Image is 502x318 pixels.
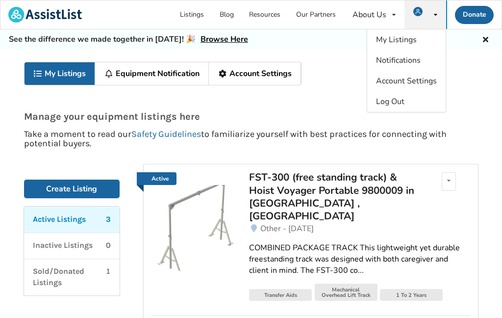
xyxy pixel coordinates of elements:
[24,111,478,122] p: Manage your equipment listings here
[25,62,96,85] a: My Listings
[95,62,209,85] a: Equipment Notification
[151,185,237,271] img: transfer aids-fst-300 (free standing track) & hoist voyager portable 9800009 in qualicum beach , bc
[131,129,201,139] a: Safety Guidelines
[173,0,212,29] a: Listings
[249,235,470,284] a: COMBINED PACKAGE TRACK This lightweight yet durable freestanding track was designed with both car...
[380,289,443,301] div: 1 To 2 Years
[376,55,421,66] span: Notifications
[212,0,242,29] a: Blog
[413,7,423,16] img: user icon
[249,289,312,301] div: Transfer Aids
[209,62,301,85] a: Account Settings
[33,240,93,251] p: Inactive Listings
[242,0,289,29] a: Resources
[249,223,470,235] a: Other - [DATE]
[352,11,386,19] div: About Us
[33,266,106,289] p: Sold/Donated Listings
[33,214,86,225] p: Active Listings
[201,34,248,45] a: Browse Here
[376,96,404,107] span: Log Out
[106,266,111,289] p: 1
[137,172,176,185] a: Active
[315,284,377,301] div: Mechanical Overhead Lift Track
[9,34,248,45] h5: See the difference we made together in [DATE]! 🎉
[106,214,111,225] p: 3
[249,172,421,223] a: FST-300 (free standing track) & Hoist Voyager Portable 9800009 in [GEOGRAPHIC_DATA] , [GEOGRAPHIC...
[249,171,421,223] div: FST-300 (free standing track) & Hoist Voyager Portable 9800009 in [GEOGRAPHIC_DATA] , [GEOGRAPHIC...
[151,172,237,271] a: Active
[376,34,417,45] span: My Listings
[376,76,437,86] span: Account Settings
[249,242,470,276] div: COMBINED PACKAGE TRACK This lightweight yet durable freestanding track was designed with both car...
[8,7,82,23] img: assistlist-logo
[24,130,478,148] p: Take a moment to read our to familiarize yourself with best practices for connecting with potenti...
[455,6,494,24] a: Donate
[249,284,470,303] a: Transfer AidsMechanical Overhead Lift Track1 To 2 Years
[24,180,120,198] a: Create Listing
[106,240,111,251] p: 0
[288,0,344,29] a: Our Partners
[260,223,314,234] span: Other - [DATE]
